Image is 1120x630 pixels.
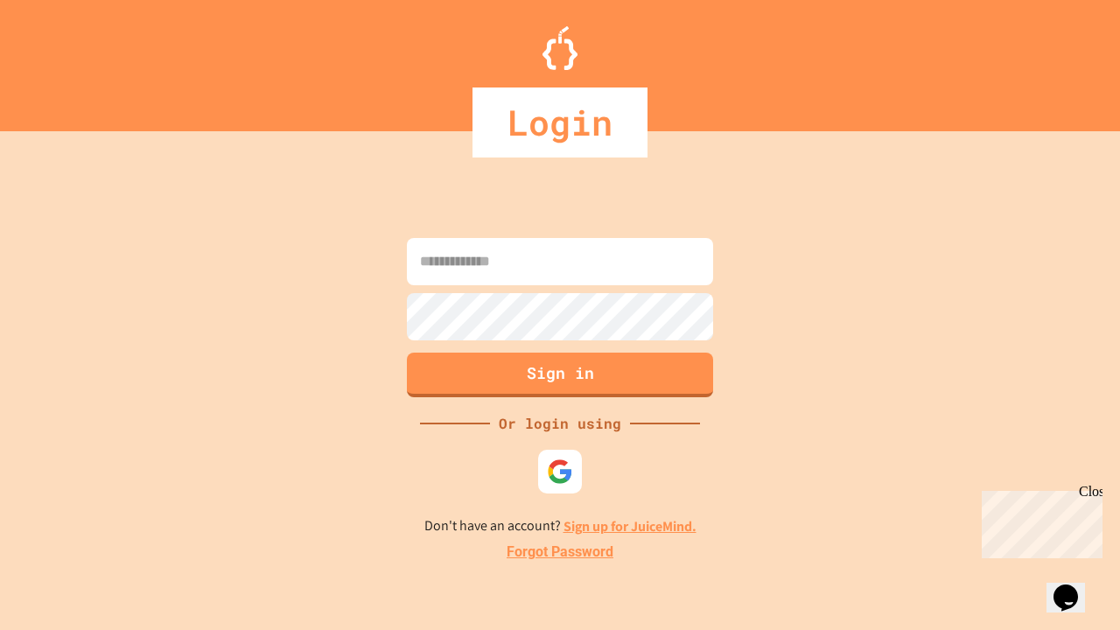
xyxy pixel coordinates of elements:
img: Logo.svg [542,26,577,70]
div: Chat with us now!Close [7,7,121,111]
iframe: chat widget [975,484,1102,558]
a: Sign up for JuiceMind. [563,517,696,535]
div: Login [472,87,647,157]
button: Sign in [407,353,713,397]
p: Don't have an account? [424,515,696,537]
a: Forgot Password [507,542,613,563]
iframe: chat widget [1046,560,1102,612]
div: Or login using [490,413,630,434]
img: google-icon.svg [547,458,573,485]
